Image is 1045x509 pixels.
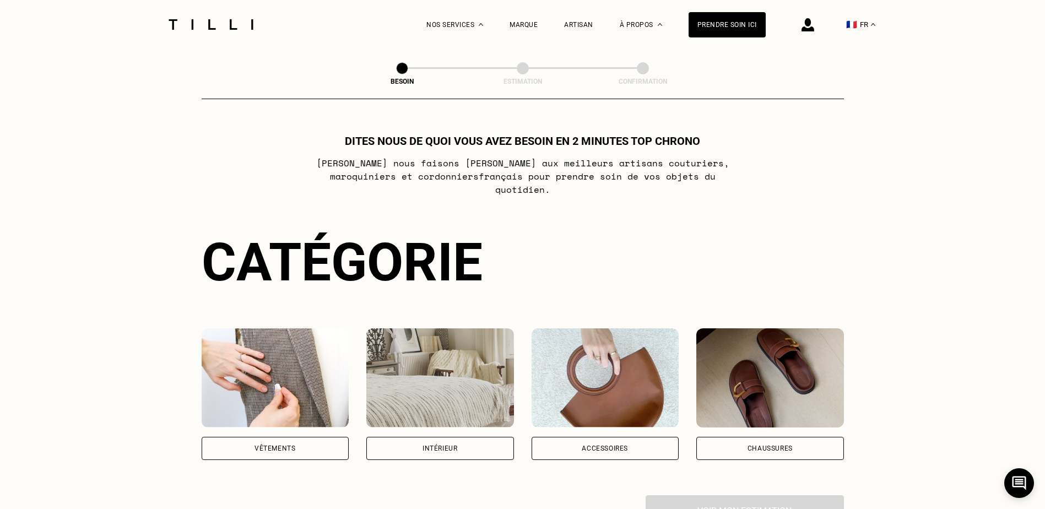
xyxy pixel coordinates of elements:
[202,328,349,427] img: Vêtements
[423,445,457,452] div: Intérieur
[564,21,593,29] a: Artisan
[689,12,766,37] a: Prendre soin ici
[582,445,628,452] div: Accessoires
[165,19,257,30] img: Logo du service de couturière Tilli
[871,23,875,26] img: menu déroulant
[366,328,514,427] img: Intérieur
[255,445,295,452] div: Vêtements
[846,19,857,30] span: 🇫🇷
[468,78,578,85] div: Estimation
[304,156,741,196] p: [PERSON_NAME] nous faisons [PERSON_NAME] aux meilleurs artisans couturiers , maroquiniers et cord...
[347,78,457,85] div: Besoin
[532,328,679,427] img: Accessoires
[588,78,698,85] div: Confirmation
[696,328,844,427] img: Chaussures
[202,231,844,293] div: Catégorie
[479,23,483,26] img: Menu déroulant
[748,445,793,452] div: Chaussures
[802,18,814,31] img: icône connexion
[658,23,662,26] img: Menu déroulant à propos
[345,134,700,148] h1: Dites nous de quoi vous avez besoin en 2 minutes top chrono
[510,21,538,29] a: Marque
